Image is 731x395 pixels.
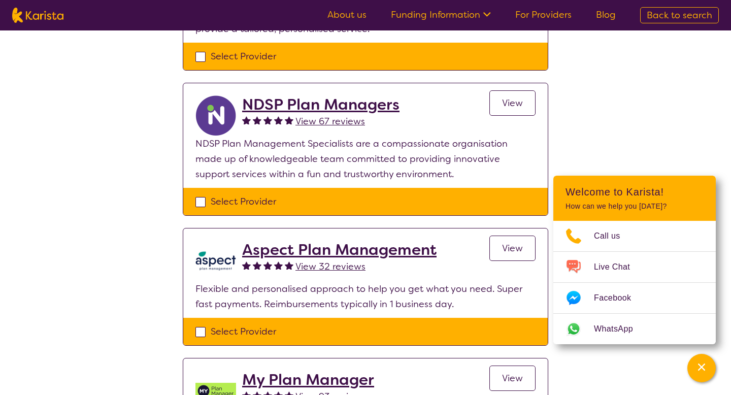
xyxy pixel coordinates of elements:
a: Blog [596,9,616,21]
h2: Welcome to Karista! [566,186,704,198]
a: Funding Information [391,9,491,21]
span: View 32 reviews [295,260,365,273]
img: fullstar [274,261,283,270]
ul: Choose channel [553,221,716,344]
img: fullstar [263,261,272,270]
img: fullstar [274,116,283,124]
span: View [502,372,523,384]
img: fullstar [242,116,251,124]
img: Karista logo [12,8,63,23]
span: Live Chat [594,259,642,275]
span: View [502,97,523,109]
span: View [502,242,523,254]
span: Back to search [647,9,712,21]
img: ryxpuxvt8mh1enfatjpo.png [195,95,236,136]
a: View [489,366,536,391]
a: Back to search [640,7,719,23]
a: View 32 reviews [295,259,365,274]
button: Channel Menu [687,354,716,382]
img: fullstar [285,261,293,270]
img: fullstar [263,116,272,124]
a: NDSP Plan Managers [242,95,400,114]
span: Call us [594,228,633,244]
a: My Plan Manager [242,371,374,389]
p: Flexible and personalised approach to help you get what you need. Super fast payments. Reimbursem... [195,281,536,312]
img: fullstar [253,116,261,124]
a: For Providers [515,9,572,21]
img: lkb8hqptqmnl8bp1urdw.png [195,241,236,281]
div: Channel Menu [553,176,716,344]
span: WhatsApp [594,321,645,337]
a: About us [327,9,367,21]
p: How can we help you [DATE]? [566,202,704,211]
img: fullstar [242,261,251,270]
a: View [489,236,536,261]
p: NDSP Plan Management Specialists are a compassionate organisation made up of knowledgeable team c... [195,136,536,182]
span: View 67 reviews [295,115,365,127]
img: fullstar [253,261,261,270]
a: View [489,90,536,116]
img: fullstar [285,116,293,124]
a: Aspect Plan Management [242,241,437,259]
a: View 67 reviews [295,114,365,129]
a: Web link opens in a new tab. [553,314,716,344]
span: Facebook [594,290,643,306]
